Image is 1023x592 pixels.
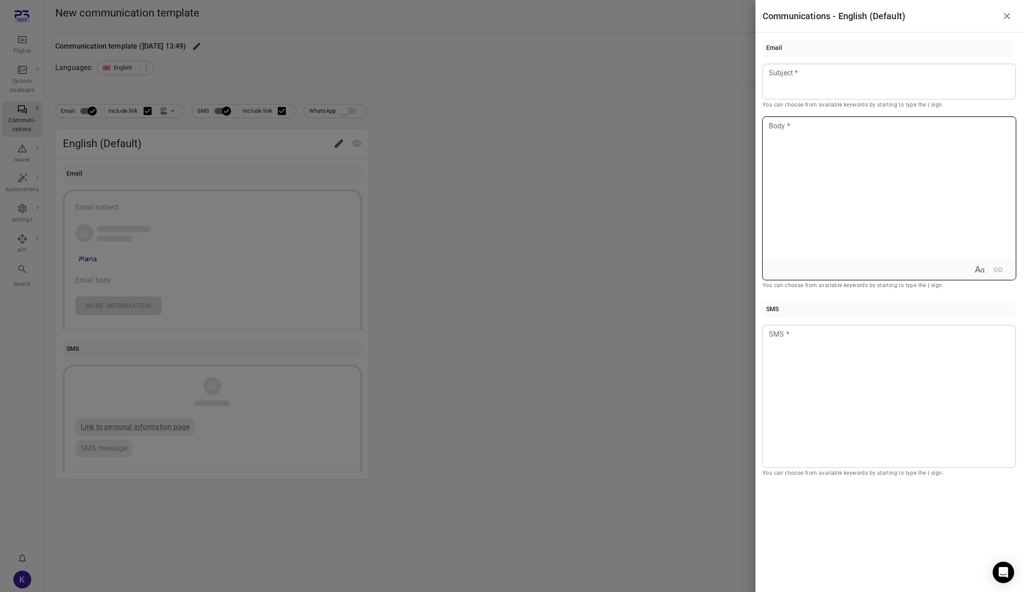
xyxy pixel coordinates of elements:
div: Rich text formatting [969,259,1008,280]
div: SMS [766,304,779,314]
div: Open Intercom Messenger [993,562,1014,583]
p: You can choose from available keywords by starting to type the { sign. [763,281,1016,290]
button: Expand text format [971,261,988,278]
button: Close drawer [998,7,1016,25]
div: Email [766,43,783,53]
h1: Communications - English (Default) [763,9,905,23]
p: You can choose from available keywords by starting to type the { sign. [763,469,1016,478]
p: You can choose from available keywords by starting to type the { sign. [763,101,1016,110]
